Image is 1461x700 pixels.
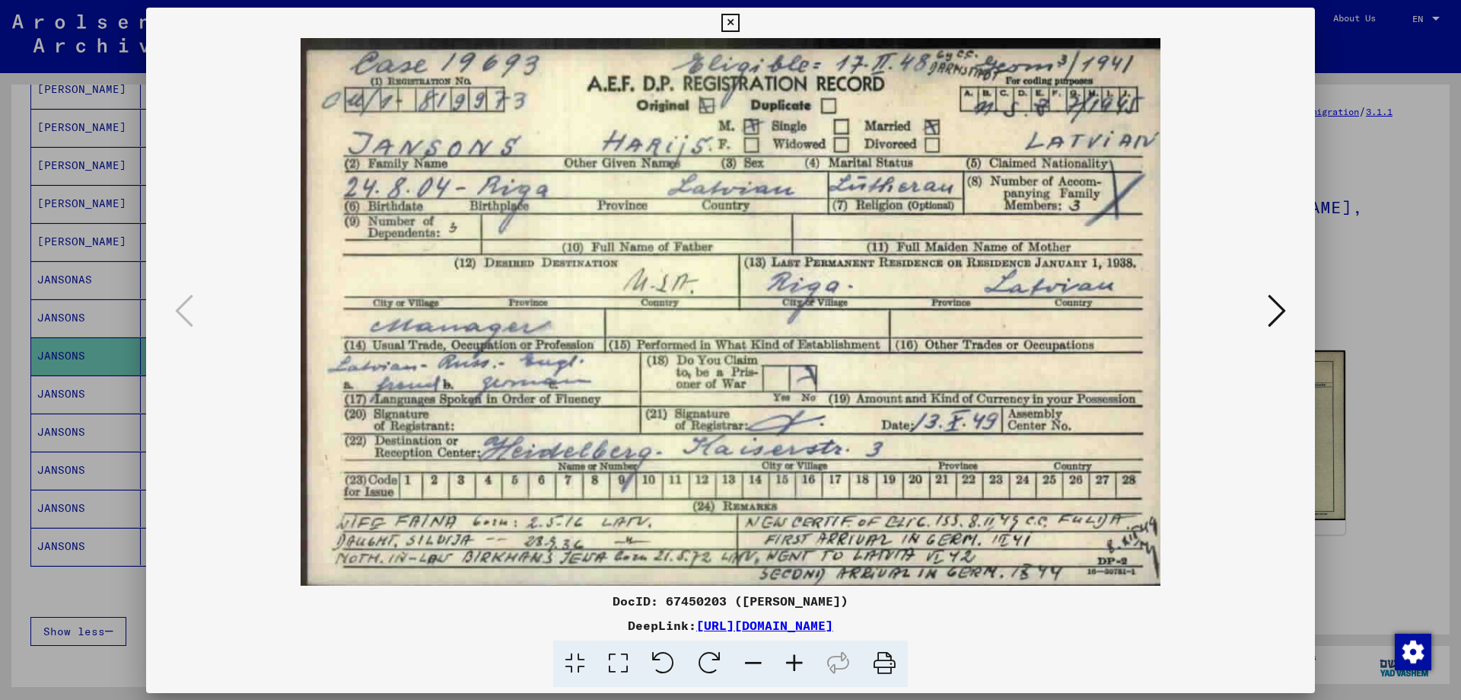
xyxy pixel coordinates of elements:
[696,618,833,633] a: [URL][DOMAIN_NAME]
[198,38,1263,586] img: 001.jpg
[146,616,1315,634] div: DeepLink:
[1394,633,1431,670] div: Zustimmung ändern
[146,592,1315,610] div: DocID: 67450203 ([PERSON_NAME])
[1395,634,1431,670] img: Zustimmung ändern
